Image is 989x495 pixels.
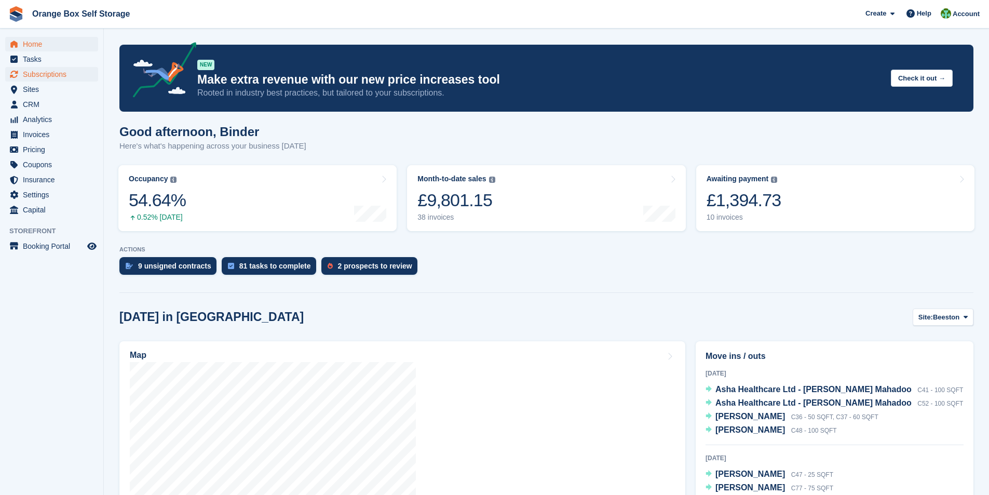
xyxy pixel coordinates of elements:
[715,483,785,492] span: [PERSON_NAME]
[706,350,964,363] h2: Move ins / outs
[417,175,486,183] div: Month-to-date sales
[5,188,98,202] a: menu
[23,239,85,253] span: Booking Portal
[913,309,973,326] button: Site: Beeston
[126,263,133,269] img: contract_signature_icon-13c848040528278c33f63329250d36e43548de30e8caae1d1a13099fd9432cc5.svg
[23,157,85,172] span: Coupons
[706,369,964,378] div: [DATE]
[791,471,833,478] span: C47 - 25 SQFT
[23,112,85,127] span: Analytics
[917,400,963,407] span: C52 - 100 SQFT
[5,82,98,97] a: menu
[239,262,311,270] div: 81 tasks to complete
[23,127,85,142] span: Invoices
[119,125,306,139] h1: Good afternoon, Binder
[23,37,85,51] span: Home
[5,203,98,217] a: menu
[706,453,964,463] div: [DATE]
[222,257,321,280] a: 81 tasks to complete
[941,8,951,19] img: Binder Bhardwaj
[706,410,878,424] a: [PERSON_NAME] C36 - 50 SQFT, C37 - 60 SQFT
[706,424,837,437] a: [PERSON_NAME] C48 - 100 SQFT
[23,142,85,157] span: Pricing
[197,87,883,99] p: Rooted in industry best practices, but tailored to your subscriptions.
[129,213,186,222] div: 0.52% [DATE]
[86,240,98,252] a: Preview store
[706,397,963,410] a: Asha Healthcare Ltd - [PERSON_NAME] Mahadoo C52 - 100 SQFT
[130,351,146,360] h2: Map
[23,97,85,112] span: CRM
[917,386,963,394] span: C41 - 100 SQFT
[228,263,234,269] img: task-75834270c22a3079a89374b754ae025e5fb1db73e45f91037f5363f120a921f8.svg
[118,165,397,231] a: Occupancy 54.64% 0.52% [DATE]
[771,177,777,183] img: icon-info-grey-7440780725fd019a000dd9b08b2336e03edf1995a4989e88bcd33f0948082b44.svg
[170,177,177,183] img: icon-info-grey-7440780725fd019a000dd9b08b2336e03edf1995a4989e88bcd33f0948082b44.svg
[706,383,963,397] a: Asha Healthcare Ltd - [PERSON_NAME] Mahadoo C41 - 100 SQFT
[5,239,98,253] a: menu
[23,67,85,82] span: Subscriptions
[124,42,197,101] img: price-adjustments-announcement-icon-8257ccfd72463d97f412b2fc003d46551f7dbcb40ab6d574587a9cd5c0d94...
[715,425,785,434] span: [PERSON_NAME]
[119,257,222,280] a: 9 unsigned contracts
[129,190,186,211] div: 54.64%
[197,60,214,70] div: NEW
[791,413,878,421] span: C36 - 50 SQFT, C37 - 60 SQFT
[23,188,85,202] span: Settings
[696,165,974,231] a: Awaiting payment £1,394.73 10 invoices
[917,8,931,19] span: Help
[129,175,168,183] div: Occupancy
[489,177,495,183] img: icon-info-grey-7440780725fd019a000dd9b08b2336e03edf1995a4989e88bcd33f0948082b44.svg
[707,213,781,222] div: 10 invoices
[715,398,912,407] span: Asha Healthcare Ltd - [PERSON_NAME] Mahadoo
[953,9,980,19] span: Account
[707,190,781,211] div: £1,394.73
[5,52,98,66] a: menu
[715,385,912,394] span: Asha Healthcare Ltd - [PERSON_NAME] Mahadoo
[5,172,98,187] a: menu
[8,6,24,22] img: stora-icon-8386f47178a22dfd0bd8f6a31ec36ba5ce8667c1dd55bd0f319d3a0aa187defe.svg
[791,427,837,434] span: C48 - 100 SQFT
[328,263,333,269] img: prospect-51fa495bee0391a8d652442698ab0144808aea92771e9ea1ae160a38d050c398.svg
[706,481,833,495] a: [PERSON_NAME] C77 - 75 SQFT
[5,67,98,82] a: menu
[417,190,495,211] div: £9,801.15
[715,470,785,478] span: [PERSON_NAME]
[197,72,883,87] p: Make extra revenue with our new price increases tool
[9,226,103,236] span: Storefront
[5,37,98,51] a: menu
[119,140,306,152] p: Here's what's happening across your business [DATE]
[5,97,98,112] a: menu
[28,5,134,22] a: Orange Box Self Storage
[865,8,886,19] span: Create
[715,412,785,421] span: [PERSON_NAME]
[407,165,685,231] a: Month-to-date sales £9,801.15 38 invoices
[5,112,98,127] a: menu
[321,257,423,280] a: 2 prospects to review
[933,312,959,323] span: Beeston
[23,203,85,217] span: Capital
[23,82,85,97] span: Sites
[119,310,304,324] h2: [DATE] in [GEOGRAPHIC_DATA]
[891,70,953,87] button: Check it out →
[5,127,98,142] a: menu
[707,175,769,183] div: Awaiting payment
[918,312,933,323] span: Site:
[23,52,85,66] span: Tasks
[23,172,85,187] span: Insurance
[138,262,211,270] div: 9 unsigned contracts
[417,213,495,222] div: 38 invoices
[791,485,833,492] span: C77 - 75 SQFT
[119,246,973,253] p: ACTIONS
[338,262,412,270] div: 2 prospects to review
[5,142,98,157] a: menu
[706,468,833,481] a: [PERSON_NAME] C47 - 25 SQFT
[5,157,98,172] a: menu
